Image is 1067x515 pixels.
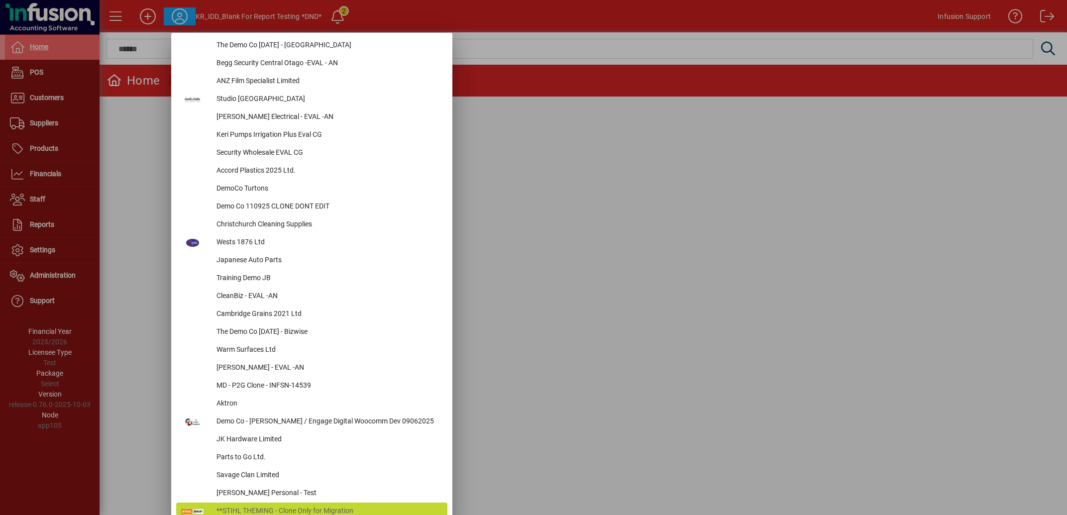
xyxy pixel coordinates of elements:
[176,449,447,467] button: Parts to Go Ltd.
[176,341,447,359] button: Warm Surfaces Ltd
[209,252,447,270] div: Japanese Auto Parts
[176,198,447,216] button: Demo Co 110925 CLONE DONT EDIT
[209,270,447,288] div: Training Demo JB
[176,216,447,234] button: Christchurch Cleaning Supplies
[176,37,447,55] button: The Demo Co [DATE] - [GEOGRAPHIC_DATA]
[176,270,447,288] button: Training Demo JB
[209,162,447,180] div: Accord Plastics 2025 Ltd.
[209,359,447,377] div: [PERSON_NAME] - EVAL -AN
[209,55,447,73] div: Begg Security Central Otago -EVAL - AN
[176,377,447,395] button: MD - P2G Clone - INFSN-14539
[176,144,447,162] button: Security Wholesale EVAL CG
[209,144,447,162] div: Security Wholesale EVAL CG
[209,323,447,341] div: The Demo Co [DATE] - Bizwise
[176,126,447,144] button: Keri Pumps Irrigation Plus Eval CG
[176,413,447,431] button: Demo Co - [PERSON_NAME] / Engage Digital Woocomm Dev 09062025
[209,180,447,198] div: DemoCo Turtons
[209,108,447,126] div: [PERSON_NAME] Electrical - EVAL -AN
[176,485,447,503] button: [PERSON_NAME] Personal - Test
[176,288,447,306] button: CleanBiz - EVAL -AN
[209,288,447,306] div: CleanBiz - EVAL -AN
[209,306,447,323] div: Cambridge Grains 2021 Ltd
[209,91,447,108] div: Studio [GEOGRAPHIC_DATA]
[209,37,447,55] div: The Demo Co [DATE] - [GEOGRAPHIC_DATA]
[209,234,447,252] div: Wests 1876 Ltd
[176,306,447,323] button: Cambridge Grains 2021 Ltd
[209,413,447,431] div: Demo Co - [PERSON_NAME] / Engage Digital Woocomm Dev 09062025
[176,73,447,91] button: ANZ Film Specialist Limited
[209,395,447,413] div: Aktron
[176,91,447,108] button: Studio [GEOGRAPHIC_DATA]
[176,162,447,180] button: Accord Plastics 2025 Ltd.
[209,467,447,485] div: Savage Clan Limited
[209,449,447,467] div: Parts to Go Ltd.
[176,252,447,270] button: Japanese Auto Parts
[176,395,447,413] button: Aktron
[176,431,447,449] button: JK Hardware Limited
[209,126,447,144] div: Keri Pumps Irrigation Plus Eval CG
[176,108,447,126] button: [PERSON_NAME] Electrical - EVAL -AN
[176,234,447,252] button: Wests 1876 Ltd
[209,431,447,449] div: JK Hardware Limited
[209,216,447,234] div: Christchurch Cleaning Supplies
[209,341,447,359] div: Warm Surfaces Ltd
[176,359,447,377] button: [PERSON_NAME] - EVAL -AN
[176,180,447,198] button: DemoCo Turtons
[176,323,447,341] button: The Demo Co [DATE] - Bizwise
[176,55,447,73] button: Begg Security Central Otago -EVAL - AN
[209,485,447,503] div: [PERSON_NAME] Personal - Test
[209,377,447,395] div: MD - P2G Clone - INFSN-14539
[209,73,447,91] div: ANZ Film Specialist Limited
[209,198,447,216] div: Demo Co 110925 CLONE DONT EDIT
[176,467,447,485] button: Savage Clan Limited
